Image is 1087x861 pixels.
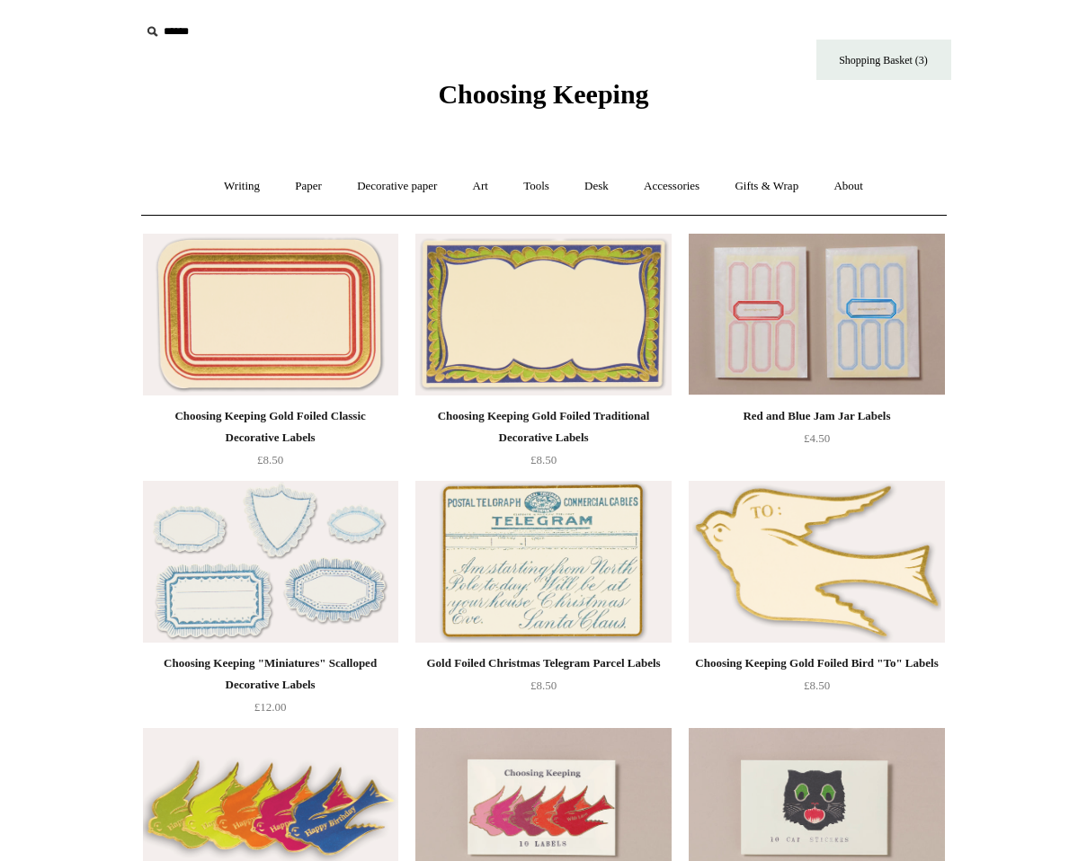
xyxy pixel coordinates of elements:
[415,234,671,395] img: Choosing Keeping Gold Foiled Traditional Decorative Labels
[341,163,453,210] a: Decorative paper
[420,405,666,448] div: Choosing Keeping Gold Foiled Traditional Decorative Labels
[693,652,940,674] div: Choosing Keeping Gold Foiled Bird "To" Labels
[147,405,394,448] div: Choosing Keeping Gold Foiled Classic Decorative Labels
[689,652,944,726] a: Choosing Keeping Gold Foiled Bird "To" Labels £8.50
[457,163,504,210] a: Art
[689,234,944,395] img: Red and Blue Jam Jar Labels
[257,453,283,466] span: £8.50
[415,234,671,395] a: Choosing Keeping Gold Foiled Traditional Decorative Labels Choosing Keeping Gold Foiled Tradition...
[143,481,398,643] img: Choosing Keeping "Miniatures" Scalloped Decorative Labels
[415,481,671,643] img: Gold Foiled Christmas Telegram Parcel Labels
[804,679,830,692] span: £8.50
[689,481,944,643] a: Choosing Keeping Gold Foiled Bird "To" Labels Choosing Keeping Gold Foiled Bird "To" Labels
[718,163,815,210] a: Gifts & Wrap
[689,234,944,395] a: Red and Blue Jam Jar Labels Red and Blue Jam Jar Labels
[415,405,671,479] a: Choosing Keeping Gold Foiled Traditional Decorative Labels £8.50
[816,40,951,80] a: Shopping Basket (3)
[143,652,398,726] a: Choosing Keeping "Miniatures" Scalloped Decorative Labels £12.00
[693,405,940,427] div: Red and Blue Jam Jar Labels
[254,700,287,714] span: £12.00
[689,405,944,479] a: Red and Blue Jam Jar Labels £4.50
[143,234,398,395] img: Choosing Keeping Gold Foiled Classic Decorative Labels
[628,163,716,210] a: Accessories
[143,405,398,479] a: Choosing Keeping Gold Foiled Classic Decorative Labels £8.50
[279,163,338,210] a: Paper
[143,481,398,643] a: Choosing Keeping "Miniatures" Scalloped Decorative Labels Choosing Keeping "Miniatures" Scalloped...
[438,79,648,109] span: Choosing Keeping
[804,431,830,445] span: £4.50
[208,163,276,210] a: Writing
[507,163,566,210] a: Tools
[415,481,671,643] a: Gold Foiled Christmas Telegram Parcel Labels Gold Foiled Christmas Telegram Parcel Labels
[143,234,398,395] a: Choosing Keeping Gold Foiled Classic Decorative Labels Choosing Keeping Gold Foiled Classic Decor...
[415,652,671,726] a: Gold Foiled Christmas Telegram Parcel Labels £8.50
[438,93,648,106] a: Choosing Keeping
[530,679,557,692] span: £8.50
[689,481,944,643] img: Choosing Keeping Gold Foiled Bird "To" Labels
[817,163,879,210] a: About
[147,652,394,696] div: Choosing Keeping "Miniatures" Scalloped Decorative Labels
[568,163,625,210] a: Desk
[530,453,557,466] span: £8.50
[420,652,666,674] div: Gold Foiled Christmas Telegram Parcel Labels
